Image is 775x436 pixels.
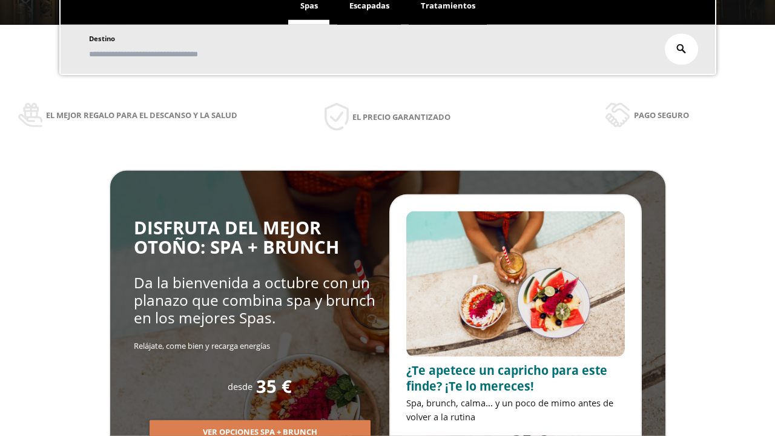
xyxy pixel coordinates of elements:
span: Relájate, come bien y recarga energías [134,340,270,351]
span: Pago seguro [634,108,689,122]
span: Destino [89,34,115,43]
span: desde [228,380,252,392]
span: Spa, brunch, calma... y un poco de mimo antes de volver a la rutina [406,397,613,423]
img: promo-sprunch.ElVl7oUD.webp [406,211,625,357]
span: DISFRUTA DEL MEJOR OTOÑO: SPA + BRUNCH [134,216,339,260]
span: 35 € [256,377,292,397]
span: El precio garantizado [352,110,450,124]
span: El mejor regalo para el descanso y la salud [46,108,237,122]
span: ¿Te apetece un capricho para este finde? ¡Te lo mereces! [406,362,607,394]
span: Da la bienvenida a octubre con un planazo que combina spa y brunch en los mejores Spas. [134,272,375,328]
